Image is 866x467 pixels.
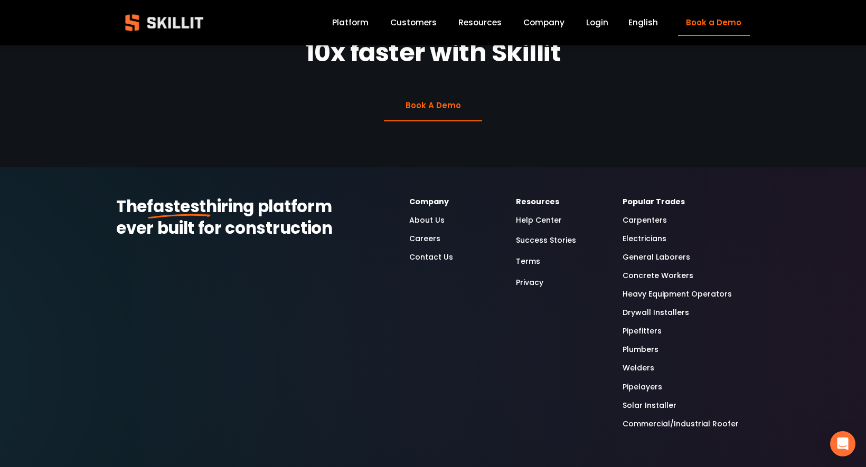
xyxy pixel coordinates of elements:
span: Resources [458,16,502,28]
a: Welders [623,362,654,374]
a: folder dropdown [458,16,502,30]
strong: hiring platform ever built for construction [116,195,335,240]
strong: Company [409,196,449,207]
strong: The [116,195,147,218]
a: Plumbers [623,344,658,356]
a: Platform [332,16,369,30]
img: Skillit [116,7,212,39]
a: Solar Installer [623,399,676,412]
a: Contact Us [409,251,453,263]
strong: fastest [147,195,206,218]
a: General Laborers [623,251,690,263]
a: Help Center [516,214,562,226]
a: Terms [516,254,540,269]
a: Drywall Installers [623,307,689,319]
a: Pipefitters [623,325,662,337]
a: Carpenters [623,214,667,226]
a: Concrete Workers [623,270,693,282]
a: Book A Demo [384,90,482,121]
a: Commercial/Industrial Roofer [623,418,739,430]
div: Open Intercom Messenger [830,431,855,456]
a: Careers [409,233,440,245]
strong: Popular Trades [623,196,685,207]
a: Privacy [516,275,543,290]
a: Company [523,16,564,30]
a: Heavy Equipment Operators [623,288,732,300]
a: Login [586,16,608,30]
a: Pipelayers [623,381,662,393]
a: Customers [390,16,437,30]
a: Success Stories [516,233,576,247]
span: English [628,16,658,28]
a: Electricians [623,233,666,245]
a: About Us [409,214,445,226]
strong: Scale your craft 10x faster with Skillit [305,3,561,70]
a: Book a Demo [678,10,750,36]
div: language picker [628,16,658,30]
strong: Resources [516,196,559,207]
